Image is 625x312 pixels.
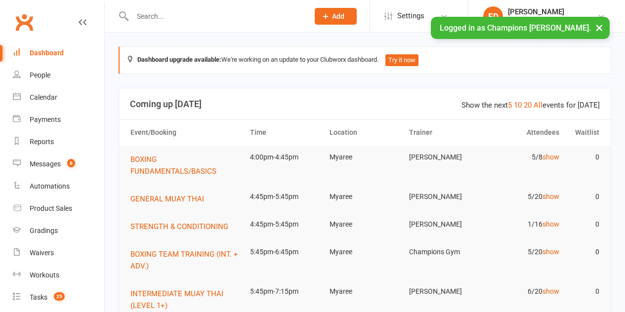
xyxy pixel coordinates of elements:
a: Payments [13,109,104,131]
a: People [13,64,104,86]
td: Myaree [325,146,405,169]
td: 6/20 [484,280,564,303]
strong: Dashboard upgrade available: [137,56,221,63]
a: Tasks 25 [13,286,104,309]
button: BOXING FUNDAMENTALS/BASICS [130,154,241,177]
td: Myaree [325,240,405,264]
td: Myaree [325,185,405,208]
a: 10 [514,101,522,110]
div: Dashboard [30,49,64,57]
a: 20 [524,101,532,110]
td: 0 [564,146,604,169]
a: show [542,287,559,295]
td: Champions Gym [405,240,484,264]
a: Reports [13,131,104,153]
a: show [542,153,559,161]
td: 5/20 [484,185,564,208]
td: 5/20 [484,240,564,264]
span: STRENGTH & CONDITIONING [130,222,228,231]
a: Product Sales [13,197,104,220]
td: Myaree [325,280,405,303]
div: People [30,71,50,79]
span: Add [332,12,344,20]
a: Calendar [13,86,104,109]
td: [PERSON_NAME] [405,185,484,208]
div: Calendar [30,93,57,101]
div: Payments [30,116,61,123]
td: [PERSON_NAME] [405,280,484,303]
td: 5/8 [484,146,564,169]
div: Champions [PERSON_NAME] [508,16,597,25]
span: 25 [54,292,65,301]
input: Search... [129,9,302,23]
span: INTERMEDIATE MUAY THAI (LEVEL 1+) [130,289,223,310]
h3: Coming up [DATE] [130,99,600,109]
div: Workouts [30,271,59,279]
span: BOXING TEAM TRAINING (INT. + ADV.) [130,250,238,271]
td: 5:45pm-7:15pm [246,280,325,303]
a: show [542,220,559,228]
div: Product Sales [30,204,72,212]
td: 1/16 [484,213,564,236]
button: Add [315,8,357,25]
div: Waivers [30,249,54,257]
td: 0 [564,280,604,303]
th: Event/Booking [126,120,246,145]
td: 4:45pm-5:45pm [246,213,325,236]
button: Try it now [385,54,418,66]
th: Waitlist [564,120,604,145]
td: Myaree [325,213,405,236]
span: Settings [397,5,424,27]
a: Gradings [13,220,104,242]
td: [PERSON_NAME] [405,213,484,236]
a: show [542,193,559,200]
span: Logged in as Champions [PERSON_NAME]. [440,23,591,33]
td: 0 [564,185,604,208]
a: Waivers [13,242,104,264]
a: Dashboard [13,42,104,64]
td: 5:45pm-6:45pm [246,240,325,264]
div: Automations [30,182,70,190]
div: Reports [30,138,54,146]
a: Workouts [13,264,104,286]
th: Location [325,120,405,145]
button: BOXING TEAM TRAINING (INT. + ADV.) [130,248,241,272]
td: 4:45pm-5:45pm [246,185,325,208]
span: GENERAL MUAY THAI [130,195,204,203]
div: ED [483,6,503,26]
div: We're working on an update to your Clubworx dashboard. [119,46,611,74]
a: Clubworx [12,10,37,35]
div: [PERSON_NAME] [508,7,597,16]
button: INTERMEDIATE MUAY THAI (LEVEL 1+) [130,288,241,312]
td: 4:00pm-4:45pm [246,146,325,169]
th: Time [246,120,325,145]
button: STRENGTH & CONDITIONING [130,221,235,233]
td: 0 [564,213,604,236]
a: All [534,101,542,110]
td: [PERSON_NAME] [405,146,484,169]
div: Gradings [30,227,58,234]
span: 6 [67,159,75,167]
button: GENERAL MUAY THAI [130,193,211,205]
th: Trainer [405,120,484,145]
span: BOXING FUNDAMENTALS/BASICS [130,155,216,176]
a: show [542,248,559,256]
a: Automations [13,175,104,197]
th: Attendees [484,120,564,145]
button: × [590,17,608,38]
div: Show the next events for [DATE] [461,99,600,111]
div: Messages [30,160,61,168]
td: 0 [564,240,604,264]
a: Messages 6 [13,153,104,175]
a: 5 [508,101,512,110]
div: Tasks [30,293,47,301]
